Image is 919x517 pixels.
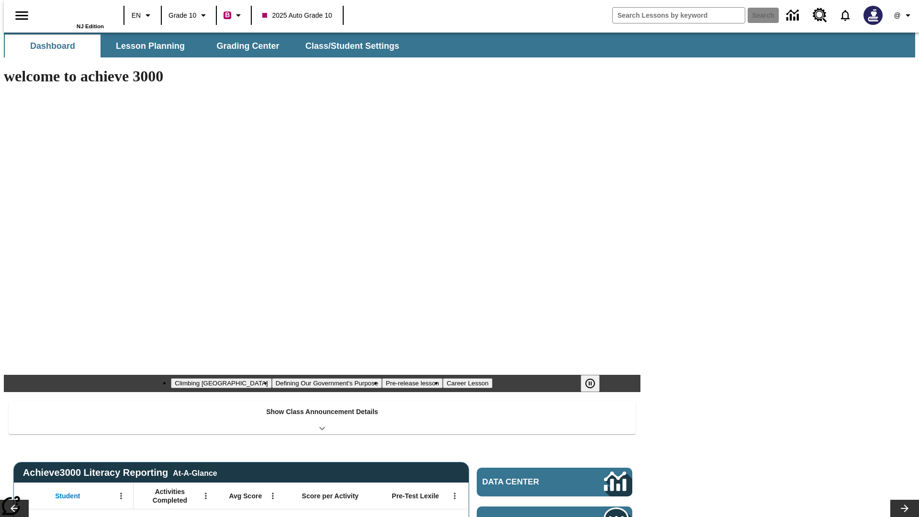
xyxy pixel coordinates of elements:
[781,2,807,29] a: Data Center
[114,489,128,503] button: Open Menu
[127,7,158,24] button: Language: EN, Select a language
[220,7,248,24] button: Boost Class color is violet red. Change class color
[42,4,104,23] a: Home
[23,467,217,478] span: Achieve3000 Literacy Reporting
[890,500,919,517] button: Lesson carousel, Next
[807,2,833,28] a: Resource Center, Will open in new tab
[102,34,198,57] button: Lesson Planning
[168,11,196,21] span: Grade 10
[199,489,213,503] button: Open Menu
[477,468,632,496] a: Data Center
[5,34,101,57] button: Dashboard
[165,7,213,24] button: Grade: Grade 10, Select a grade
[138,487,202,505] span: Activities Completed
[4,34,408,57] div: SubNavbar
[200,34,296,57] button: Grading Center
[888,7,919,24] button: Profile/Settings
[171,378,271,388] button: Slide 1 Climbing Mount Tai
[302,492,359,500] span: Score per Activity
[581,375,609,392] div: Pause
[173,467,217,478] div: At-A-Glance
[581,375,600,392] button: Pause
[225,9,230,21] span: B
[77,23,104,29] span: NJ Edition
[392,492,439,500] span: Pre-Test Lexile
[858,3,888,28] button: Select a new avatar
[55,492,80,500] span: Student
[443,378,492,388] button: Slide 4 Career Lesson
[42,3,104,29] div: Home
[8,1,36,30] button: Open side menu
[229,492,262,500] span: Avg Score
[833,3,858,28] a: Notifications
[482,477,572,487] span: Data Center
[382,378,443,388] button: Slide 3 Pre-release lesson
[266,489,280,503] button: Open Menu
[863,6,883,25] img: Avatar
[132,11,141,21] span: EN
[4,67,640,85] h1: welcome to achieve 3000
[262,11,332,21] span: 2025 Auto Grade 10
[613,8,745,23] input: search field
[4,33,915,57] div: SubNavbar
[9,401,636,434] div: Show Class Announcement Details
[298,34,407,57] button: Class/Student Settings
[448,489,462,503] button: Open Menu
[272,378,382,388] button: Slide 2 Defining Our Government's Purpose
[266,407,378,417] p: Show Class Announcement Details
[894,11,900,21] span: @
